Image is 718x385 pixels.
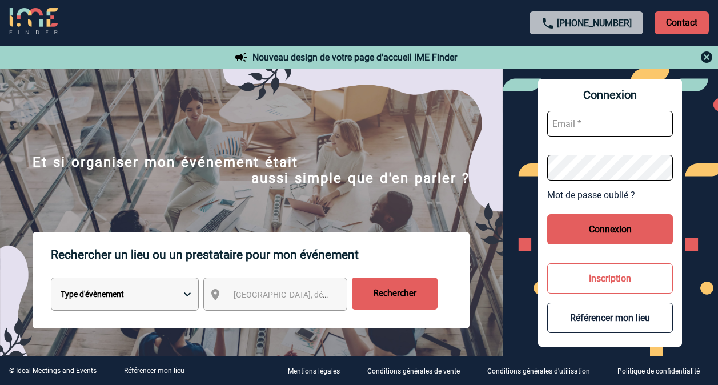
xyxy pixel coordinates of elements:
[487,368,590,376] p: Conditions générales d'utilisation
[9,367,97,375] div: © Ideal Meetings and Events
[547,303,673,333] button: Référencer mon lieu
[288,368,340,376] p: Mentions légales
[478,366,608,376] a: Conditions générales d'utilisation
[279,366,358,376] a: Mentions légales
[547,88,673,102] span: Connexion
[51,232,470,278] p: Rechercher un lieu ou un prestataire pour mon événement
[547,263,673,294] button: Inscription
[234,290,392,299] span: [GEOGRAPHIC_DATA], département, région...
[352,278,438,310] input: Rechercher
[617,368,700,376] p: Politique de confidentialité
[358,366,478,376] a: Conditions générales de vente
[547,190,673,200] a: Mot de passe oublié ?
[655,11,709,34] p: Contact
[367,368,460,376] p: Conditions générales de vente
[547,111,673,137] input: Email *
[608,366,718,376] a: Politique de confidentialité
[124,367,184,375] a: Référencer mon lieu
[541,17,555,30] img: call-24-px.png
[547,214,673,244] button: Connexion
[557,18,632,29] a: [PHONE_NUMBER]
